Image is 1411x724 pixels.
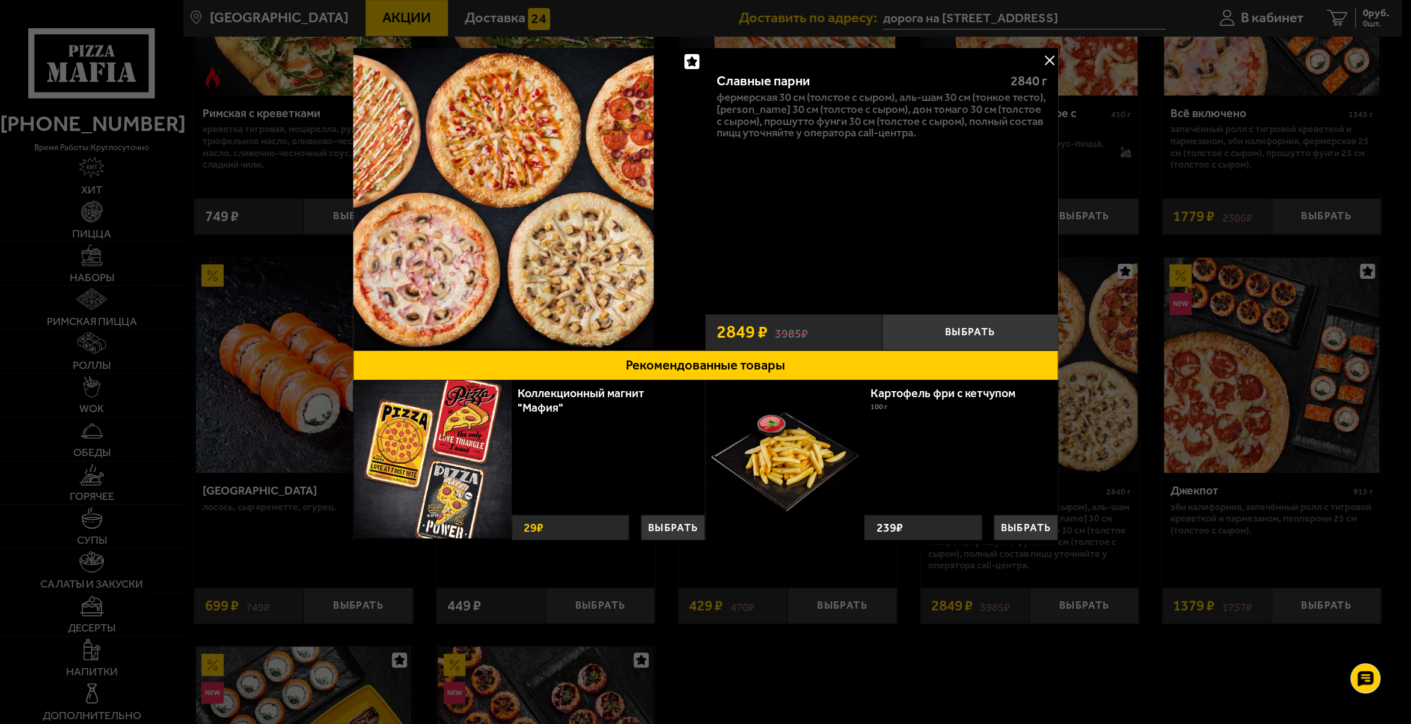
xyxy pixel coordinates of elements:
button: Выбрать [641,515,705,540]
span: 100 г [871,403,887,411]
button: Выбрать [994,515,1057,540]
div: Славные парни [717,73,999,89]
button: Рекомендованные товары [353,350,1059,380]
button: Выбрать [882,314,1058,350]
s: 3985 ₽ [775,324,808,340]
span: 2849 ₽ [717,323,768,341]
strong: 239 ₽ [874,516,906,540]
p: Фермерская 30 см (толстое с сыром), Аль-Шам 30 см (тонкое тесто), [PERSON_NAME] 30 см (толстое с ... [717,92,1047,139]
a: Картофель фри с кетчупом [871,386,1030,400]
a: Славные парни [353,48,706,350]
a: Коллекционный магнит "Мафия" [518,386,644,414]
img: Славные парни [353,48,653,348]
strong: 29 ₽ [521,516,546,540]
span: 2840 г [1011,73,1047,89]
